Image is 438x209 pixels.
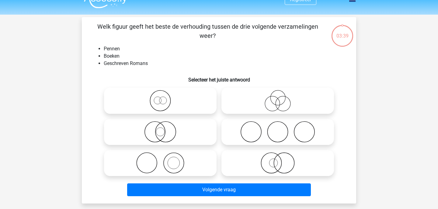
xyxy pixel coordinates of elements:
[127,183,311,196] button: Volgende vraag
[92,22,324,40] p: Welk figuur geeft het beste de verhouding tussen de drie volgende verzamelingen weer?
[104,45,346,52] li: Pennen
[331,24,354,40] div: 03:39
[92,72,346,83] h6: Selecteer het juiste antwoord
[104,60,346,67] li: Geschreven Romans
[104,52,346,60] li: Boeken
